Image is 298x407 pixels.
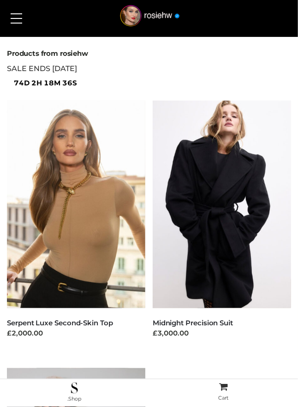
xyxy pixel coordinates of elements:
[219,395,229,401] span: Cart
[110,5,190,31] img: rosiehw
[149,382,298,404] a: Cart
[153,318,233,327] a: Midnight Precision Suit
[7,49,291,58] h2: Products from rosiehw
[7,62,291,89] div: SALE ENDS [DATE]
[14,77,77,89] span: 74d 2h 18m 36s
[71,383,78,394] img: .Shop
[68,396,82,402] span: .Shop
[7,318,113,327] a: Serpent Luxe Second-Skin Top
[108,8,190,31] a: rosiehw
[7,328,145,339] div: £2,000.00
[153,328,291,339] div: £3,000.00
